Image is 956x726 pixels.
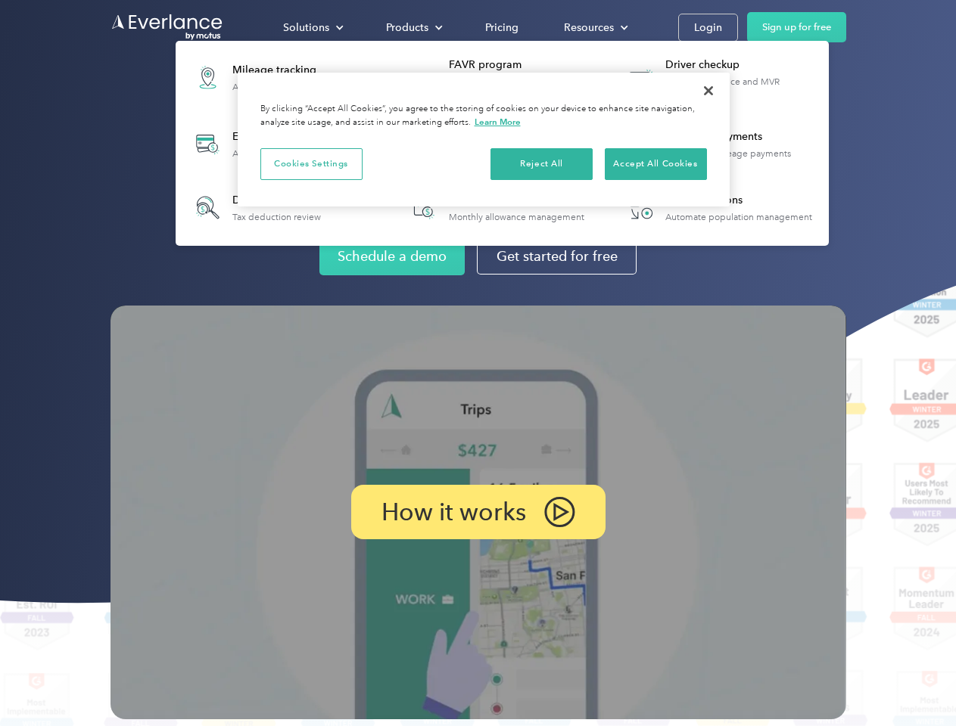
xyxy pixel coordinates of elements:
p: How it works [381,503,526,521]
div: Driver checkup [665,57,821,73]
a: Schedule a demo [319,237,465,275]
a: HR IntegrationsAutomate population management [616,183,820,232]
div: Solutions [268,14,356,41]
div: FAVR program [449,57,604,73]
div: Resources [549,14,640,41]
a: Mileage trackingAutomatic mileage logs [183,50,338,105]
div: Login [694,18,722,37]
a: Go to homepage [111,13,224,42]
div: Tax deduction review [232,212,321,222]
div: Pricing [485,18,518,37]
div: Expense tracking [232,129,341,144]
div: Privacy [238,73,730,206]
div: Cookie banner [238,73,730,206]
div: Automatic mileage logs [232,82,331,92]
button: Reject All [490,148,593,180]
div: Products [371,14,455,41]
div: By clicking “Accept All Cookies”, you agree to the storing of cookies on your device to enhance s... [260,103,707,129]
div: Monthly allowance management [449,212,584,222]
a: Deduction finderTax deduction review [183,183,329,232]
div: Products [386,18,428,37]
a: More information about your privacy, opens in a new tab [475,116,521,127]
button: Close [692,74,725,107]
div: Deduction finder [232,193,321,208]
a: Driver checkupLicense, insurance and MVR verification [616,50,821,105]
a: FAVR programFixed & Variable Rate reimbursement design & management [400,50,605,105]
div: Automate population management [665,212,812,222]
a: Sign up for free [747,12,846,42]
a: Expense trackingAutomatic transaction logs [183,116,349,172]
div: Automatic transaction logs [232,148,341,159]
div: HR Integrations [665,193,812,208]
a: Accountable planMonthly allowance management [400,183,592,232]
button: Cookies Settings [260,148,363,180]
nav: Products [176,41,829,246]
div: Mileage tracking [232,63,331,78]
a: Pricing [470,14,534,41]
div: Solutions [283,18,329,37]
div: License, insurance and MVR verification [665,76,821,98]
button: Accept All Cookies [605,148,707,180]
input: Submit [111,90,188,122]
div: Resources [564,18,614,37]
a: Get started for free [477,238,637,275]
a: Login [678,14,738,42]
